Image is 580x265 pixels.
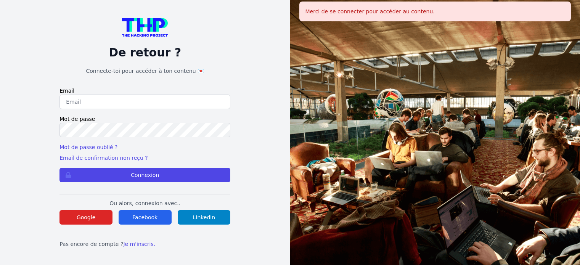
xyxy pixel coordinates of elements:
button: Connexion [59,168,230,182]
h1: Connecte-toi pour accéder à ton contenu 💌 [59,67,230,75]
p: Ou alors, connexion avec.. [59,199,230,207]
label: Mot de passe [59,115,230,123]
a: Mot de passe oublié ? [59,144,117,150]
img: logo [122,18,168,37]
button: Facebook [119,210,172,225]
input: Email [59,95,230,109]
button: Linkedin [178,210,231,225]
label: Email [59,87,230,95]
a: Email de confirmation non reçu ? [59,155,148,161]
p: De retour ? [59,46,230,59]
p: Pas encore de compte ? [59,240,230,248]
button: Google [59,210,112,225]
a: Je m'inscris. [123,241,155,247]
div: Merci de se connecter pour accéder au contenu. [299,2,571,21]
